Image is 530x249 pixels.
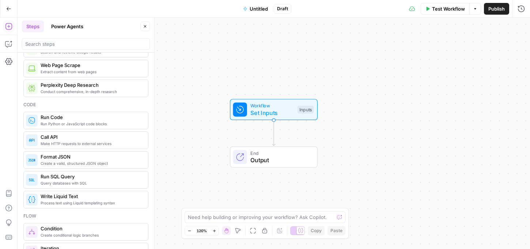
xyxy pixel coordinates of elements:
[41,200,142,206] span: Process text using Liquid templating syntax
[41,160,142,166] span: Create a valid, structured JSON object
[328,226,345,235] button: Paste
[330,227,342,234] span: Paste
[41,81,142,89] span: Perplexity Deep Research
[250,156,310,164] span: Output
[47,21,88,32] button: Power Agents
[250,102,294,109] span: Workflow
[250,108,294,117] span: Set Inputs
[41,121,142,127] span: Run Python or JavaScript code blocks
[41,232,142,238] span: Create conditional logic branches
[41,69,142,75] span: Extract content from web pages
[41,133,142,141] span: Call API
[488,5,505,12] span: Publish
[432,5,465,12] span: Test Workflow
[23,101,148,108] div: Code
[484,3,509,15] button: Publish
[41,89,142,94] span: Conduct comprehensive, in-depth research
[41,180,142,186] span: Query databases with SQL
[197,228,207,234] span: 120%
[277,5,288,12] span: Draft
[41,153,142,160] span: Format JSON
[41,193,142,200] span: Write Liquid Text
[41,114,142,121] span: Run Code
[298,105,314,114] div: Inputs
[41,141,142,146] span: Make HTTP requests to external services
[22,21,44,32] button: Steps
[239,3,272,15] button: Untitled
[41,225,142,232] span: Condition
[206,99,342,120] div: WorkflowSet InputsInputs
[41,62,142,69] span: Web Page Scrape
[308,226,325,235] button: Copy
[206,146,342,168] div: EndOutput
[250,149,310,156] span: End
[250,5,268,12] span: Untitled
[272,120,275,146] g: Edge from start to end
[23,213,148,219] div: Flow
[311,227,322,234] span: Copy
[41,173,142,180] span: Run SQL Query
[25,40,147,48] input: Search steps
[421,3,469,15] button: Test Workflow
